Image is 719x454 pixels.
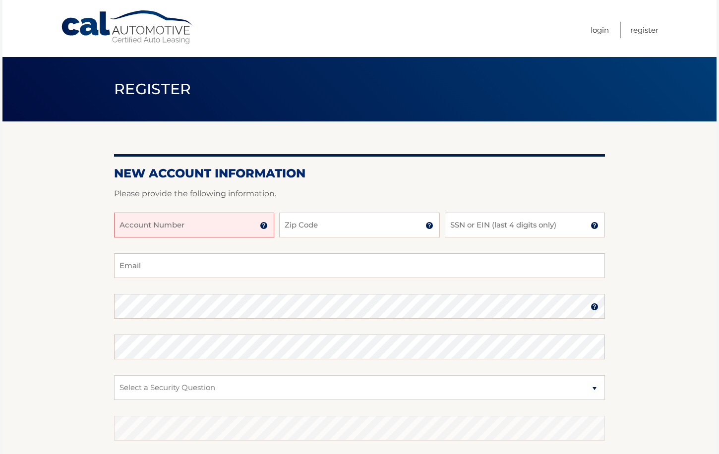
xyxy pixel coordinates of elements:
input: Email [114,253,605,278]
a: Login [591,22,609,38]
img: tooltip.svg [425,222,433,229]
img: tooltip.svg [591,303,599,311]
input: Account Number [114,213,274,237]
img: tooltip.svg [591,222,599,229]
a: Cal Automotive [60,10,194,45]
p: Please provide the following information. [114,187,605,201]
input: SSN or EIN (last 4 digits only) [445,213,605,237]
input: Zip Code [279,213,439,237]
a: Register [630,22,659,38]
span: Register [114,80,191,98]
h2: New Account Information [114,166,605,181]
img: tooltip.svg [260,222,268,229]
